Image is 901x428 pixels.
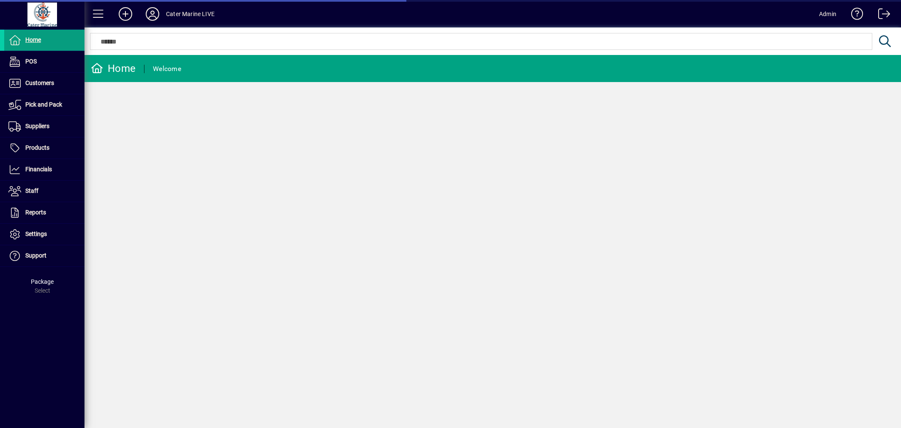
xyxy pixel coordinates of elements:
[25,230,47,237] span: Settings
[166,7,215,21] div: Cater Marine LIVE
[112,6,139,22] button: Add
[4,159,84,180] a: Financials
[819,7,836,21] div: Admin
[25,80,54,86] span: Customers
[25,101,62,108] span: Pick and Pack
[25,209,46,216] span: Reports
[4,224,84,245] a: Settings
[25,123,49,129] span: Suppliers
[153,62,181,76] div: Welcome
[25,252,46,259] span: Support
[872,2,890,29] a: Logout
[91,62,136,75] div: Home
[25,144,49,151] span: Products
[4,94,84,115] a: Pick and Pack
[845,2,863,29] a: Knowledge Base
[25,166,52,173] span: Financials
[4,116,84,137] a: Suppliers
[4,202,84,223] a: Reports
[4,181,84,202] a: Staff
[25,58,37,65] span: POS
[4,51,84,72] a: POS
[25,187,38,194] span: Staff
[4,137,84,159] a: Products
[4,245,84,266] a: Support
[25,36,41,43] span: Home
[139,6,166,22] button: Profile
[4,73,84,94] a: Customers
[31,278,54,285] span: Package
